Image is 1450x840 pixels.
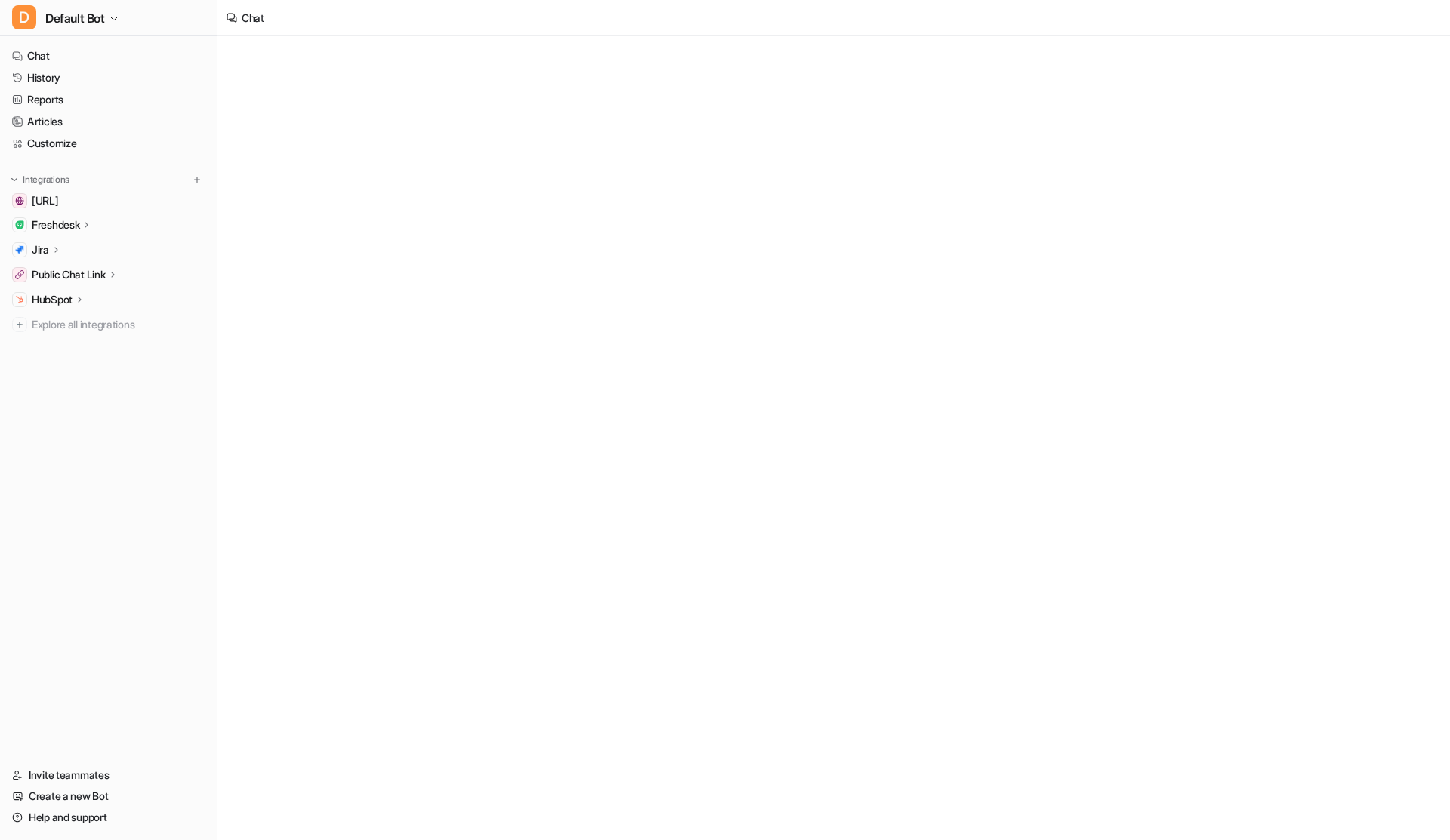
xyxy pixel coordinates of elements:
[192,174,202,185] img: menu_add.svg
[32,217,79,232] p: Freshdesk
[242,10,264,26] div: Chat
[32,242,49,257] p: Jira
[45,8,105,29] span: Default Bot
[6,67,211,88] a: History
[15,220,24,229] img: Freshdesk
[6,314,211,335] a: Explore all integrations
[6,111,211,132] a: Articles
[6,807,211,828] a: Help and support
[32,312,205,337] span: Explore all integrations
[12,317,27,332] img: explore all integrations
[6,190,211,211] a: www.eesel.ai[URL]
[32,292,72,307] p: HubSpot
[6,133,211,154] a: Customize
[12,5,36,29] span: D
[32,267,106,282] p: Public Chat Link
[6,172,74,187] button: Integrations
[6,786,211,807] a: Create a new Bot
[32,193,59,208] span: [URL]
[15,196,24,205] img: www.eesel.ai
[15,270,24,279] img: Public Chat Link
[15,295,24,304] img: HubSpot
[15,245,24,254] img: Jira
[6,45,211,66] a: Chat
[9,174,20,185] img: expand menu
[23,174,69,186] p: Integrations
[6,765,211,786] a: Invite teammates
[6,89,211,110] a: Reports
